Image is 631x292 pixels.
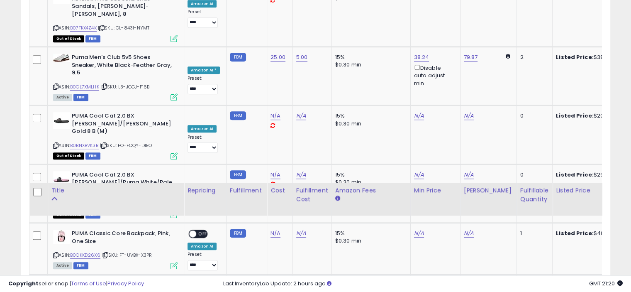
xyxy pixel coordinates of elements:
[520,186,549,204] div: Fulfillable Quantity
[70,25,97,32] a: B07TKX4Z4K
[230,53,246,61] small: FBM
[188,125,217,133] div: Amazon AI
[270,229,280,238] a: N/A
[73,262,88,269] span: FBM
[53,54,70,62] img: 310vZhucDdL._SL40_.jpg
[296,112,306,120] a: N/A
[556,112,625,120] div: $20.86
[414,171,424,179] a: N/A
[556,112,594,120] b: Listed Price:
[335,186,407,195] div: Amazon Fees
[70,83,99,91] a: B0CL7XMLHK
[70,142,99,149] a: B0BNXBVK3R
[188,252,220,270] div: Preset:
[230,111,246,120] small: FBM
[102,252,152,258] span: | SKU: FT-UVBX-X3PR
[53,230,178,268] div: ASIN:
[335,171,404,179] div: 15%
[53,230,70,244] img: 31+o0xRZecL._SL40_.jpg
[414,229,424,238] a: N/A
[335,195,340,202] small: Amazon Fees.
[53,112,178,158] div: ASIN:
[107,280,144,287] a: Privacy Policy
[53,54,178,100] div: ASIN:
[53,112,70,129] img: 21XGWhAh-2L._SL40_.jpg
[270,53,285,61] a: 25.00
[223,280,623,288] div: Last InventoryLab Update: 2 hours ago.
[556,230,625,237] div: $40.00
[53,35,84,42] span: All listings that are currently out of stock and unavailable for purchase on Amazon
[70,252,100,259] a: B0CKKD26X6
[53,171,178,217] div: ASIN:
[520,54,546,61] div: 2
[72,230,173,247] b: PUMA Classic Core Backpack, Pink, One Size
[414,186,457,195] div: Min Price
[464,229,474,238] a: N/A
[296,171,306,179] a: N/A
[296,186,328,204] div: Fulfillment Cost
[414,53,429,61] a: 38.24
[270,112,280,120] a: N/A
[51,186,180,195] div: Title
[85,152,100,159] span: FBM
[556,229,594,237] b: Listed Price:
[73,94,88,101] span: FBM
[188,243,217,250] div: Amazon AI
[335,54,404,61] div: 15%
[53,94,72,101] span: All listings currently available for purchase on Amazon
[556,54,625,61] div: $38.32
[72,112,173,137] b: PUMA Cool Cat 2.0 BX [PERSON_NAME]/[PERSON_NAME] Gold 8 B (M)
[100,83,149,90] span: | SKU: L3-JGGJ-P16B
[100,142,152,149] span: | SKU: FO-FCQY-DIEO
[464,186,513,195] div: [PERSON_NAME]
[296,229,306,238] a: N/A
[98,25,149,31] span: | SKU: CL-843I-NYMT
[188,135,220,153] div: Preset:
[556,171,594,179] b: Listed Price:
[8,280,39,287] strong: Copyright
[188,76,220,94] div: Preset:
[335,230,404,237] div: 15%
[72,171,173,196] b: PUMA Cool Cat 2.0 BX [PERSON_NAME]/Puma White/Pale Pink 8 B (M)
[520,171,546,179] div: 0
[230,229,246,238] small: FBM
[85,35,100,42] span: FBM
[520,112,546,120] div: 0
[414,112,424,120] a: N/A
[72,54,173,79] b: Puma Men's Club 5v5 Shoes Sneaker, White Black-Feather Gray, 9.5
[589,280,623,287] span: 2025-09-9 21:20 GMT
[71,280,106,287] a: Terms of Use
[520,230,546,237] div: 1
[464,53,478,61] a: 79.87
[53,152,84,159] span: All listings that are currently out of stock and unavailable for purchase on Amazon
[464,112,474,120] a: N/A
[414,63,454,87] div: Disable auto adjust min
[464,171,474,179] a: N/A
[270,171,280,179] a: N/A
[270,186,289,195] div: Cost
[335,120,404,128] div: $0.30 min
[188,186,223,195] div: Repricing
[196,231,210,238] span: OFF
[188,66,220,74] div: Amazon AI *
[556,53,594,61] b: Listed Price:
[188,9,220,28] div: Preset:
[335,237,404,245] div: $0.30 min
[335,112,404,120] div: 15%
[296,53,308,61] a: 5.00
[230,170,246,179] small: FBM
[230,186,263,195] div: Fulfillment
[556,186,628,195] div: Listed Price
[53,262,72,269] span: All listings currently available for purchase on Amazon
[53,171,70,188] img: 21w6aZ+WWuL._SL40_.jpg
[8,280,144,288] div: seller snap | |
[335,61,404,69] div: $0.30 min
[556,171,625,179] div: $29.95
[335,179,404,186] div: $0.30 min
